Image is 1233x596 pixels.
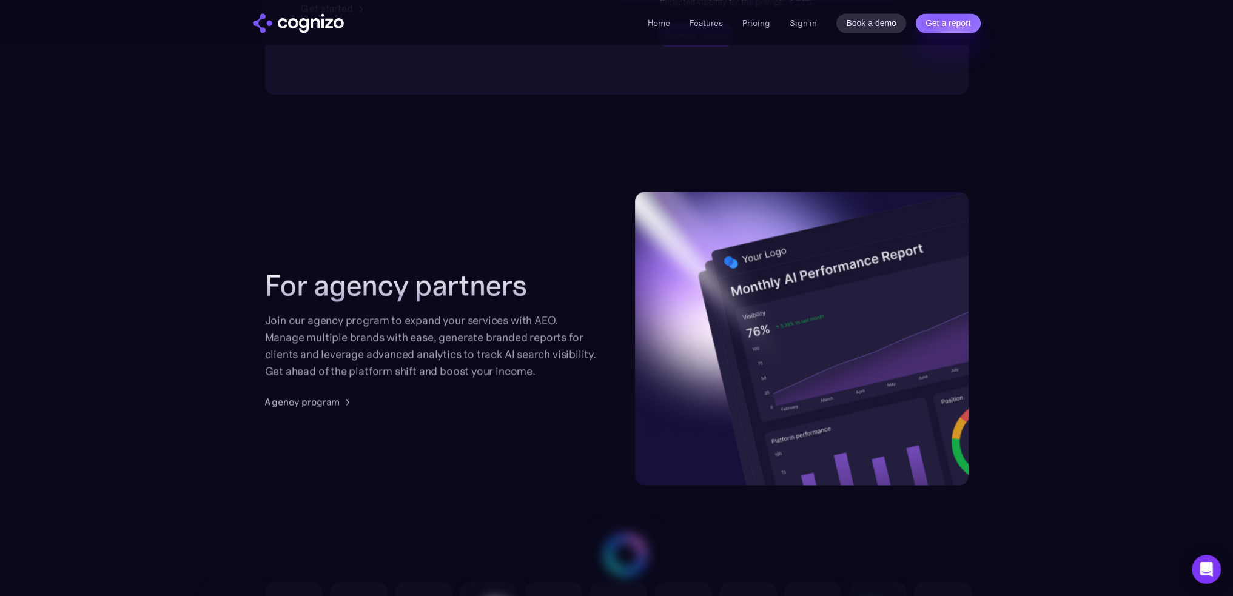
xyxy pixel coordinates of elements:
[265,268,599,302] h2: For agency partners
[265,394,340,409] div: Agency program
[742,18,770,28] a: Pricing
[1192,555,1221,584] div: Open Intercom Messenger
[916,13,981,33] a: Get a report
[265,394,354,409] a: Agency program
[690,18,723,28] a: Features
[253,13,344,33] img: cognizo logo
[648,18,670,28] a: Home
[836,13,906,33] a: Book a demo
[253,13,344,33] a: home
[265,312,599,380] div: Join our agency program to expand your services with AEO. Manage multiple brands with ease, gener...
[790,16,817,30] a: Sign in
